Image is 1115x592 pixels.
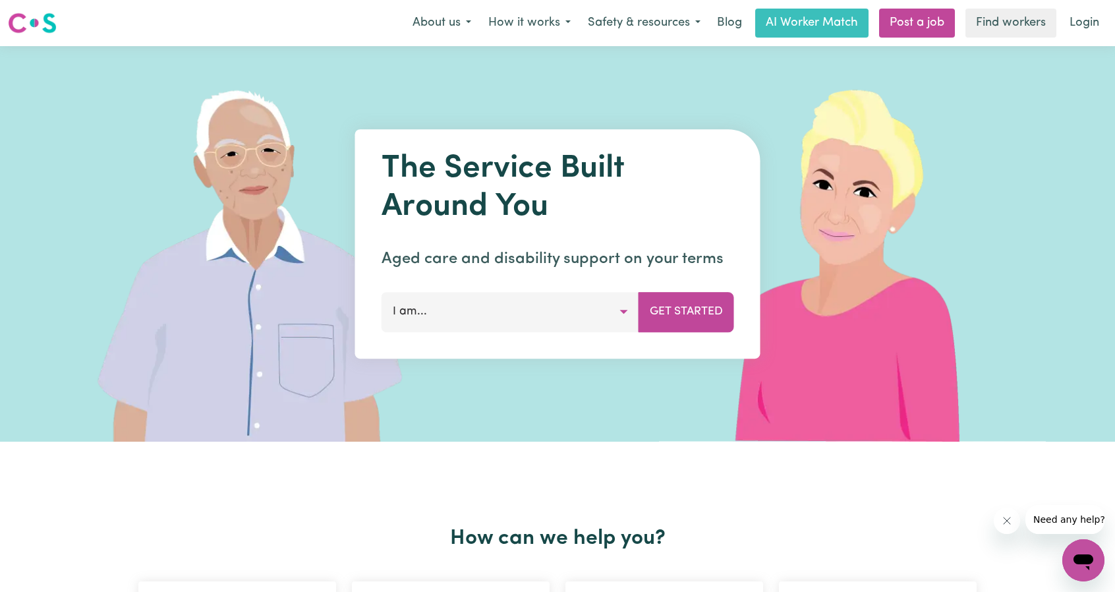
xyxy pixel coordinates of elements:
a: Login [1062,9,1107,38]
p: Aged care and disability support on your terms [382,247,734,271]
button: I am... [382,292,639,332]
button: Safety & resources [579,9,709,37]
span: Need any help? [8,9,80,20]
iframe: Button to launch messaging window [1062,539,1104,581]
a: Find workers [965,9,1056,38]
iframe: Close message [994,508,1020,534]
h2: How can we help you? [130,526,985,551]
h1: The Service Built Around You [382,150,734,226]
button: How it works [480,9,579,37]
a: Careseekers logo [8,8,57,38]
img: Careseekers logo [8,11,57,35]
a: Post a job [879,9,955,38]
a: AI Worker Match [755,9,869,38]
button: About us [404,9,480,37]
iframe: Message from company [1025,505,1104,534]
button: Get Started [639,292,734,332]
a: Blog [709,9,750,38]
